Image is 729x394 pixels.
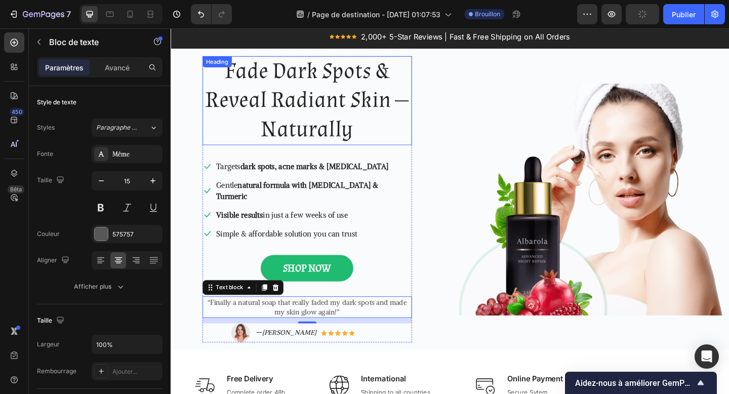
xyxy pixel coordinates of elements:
[45,63,84,72] font: Paramètres
[366,375,427,387] p: Online Payment
[105,63,130,72] font: Avancé
[311,60,607,312] img: Alt Image
[37,317,52,324] font: Taille
[92,119,163,137] button: Paragraphe 1*
[37,367,76,375] font: Rembourrage
[66,9,71,19] font: 7
[307,10,310,19] font: /
[92,335,162,353] input: Auto
[575,378,695,388] span: Help us improve GemPages!
[663,4,704,24] button: Publier
[575,377,707,389] button: Afficher l'enquête - Aidez-nous à améliorer GemPages !
[96,124,138,131] font: Paragraphe 1*
[312,10,440,19] font: Page de destination - [DATE] 01:07:53
[37,98,76,106] font: Style de texte
[37,176,52,184] font: Taille
[191,4,232,24] div: Annuler/Rétablir
[10,186,22,193] font: Bêta
[4,4,75,24] button: 7
[475,10,500,18] font: Brouillon
[575,378,706,388] font: Aidez-nous à améliorer GemPages !
[37,150,53,157] font: Fonte
[49,36,135,48] p: Bloc de texte
[49,37,99,47] font: Bloc de texte
[37,124,55,131] font: Styles
[112,150,130,158] font: Même
[37,256,57,264] font: Aligner
[37,230,60,238] font: Couleur
[695,344,719,369] div: Ouvrir Intercom Messenger
[112,368,137,375] font: Ajouter...
[672,10,696,19] font: Publier
[12,108,22,115] font: 450
[512,375,585,387] p: 100% Money Back
[112,230,134,238] font: 575757
[61,375,125,387] p: Free Delivery
[37,340,60,348] font: Largeur
[74,283,111,290] font: Afficher plus
[207,375,282,387] p: International
[37,278,163,296] button: Afficher plus
[171,28,729,394] iframe: Zone de conception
